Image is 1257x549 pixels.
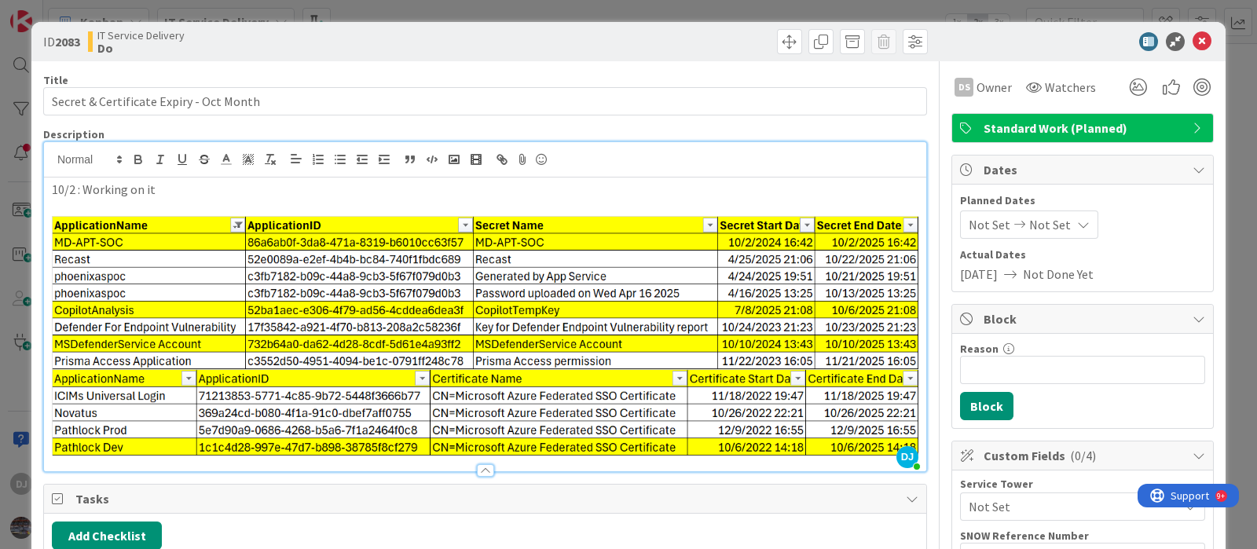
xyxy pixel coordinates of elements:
[969,497,1178,516] span: Not Set
[1023,265,1094,284] span: Not Done Yet
[52,216,918,369] img: image.png
[955,78,973,97] div: DS
[97,42,185,54] b: Do
[43,32,80,51] span: ID
[55,34,80,49] b: 2083
[43,73,68,87] label: Title
[43,127,104,141] span: Description
[960,192,1205,209] span: Planned Dates
[984,119,1185,137] span: Standard Work (Planned)
[960,478,1205,489] div: Service Tower
[43,87,927,115] input: type card name here...
[75,489,898,508] span: Tasks
[52,181,918,199] p: 10/2 : Working on it
[97,29,185,42] span: IT Service Delivery
[960,342,999,356] label: Reason
[984,446,1185,465] span: Custom Fields
[969,215,1010,234] span: Not Set
[984,309,1185,328] span: Block
[960,392,1013,420] button: Block
[960,529,1089,543] label: SNOW Reference Number
[79,6,87,19] div: 9+
[1045,78,1096,97] span: Watchers
[960,265,998,284] span: [DATE]
[1029,215,1071,234] span: Not Set
[52,369,918,456] img: image.png
[977,78,1012,97] span: Owner
[896,446,918,468] span: DJ
[984,160,1185,179] span: Dates
[960,247,1205,263] span: Actual Dates
[1070,448,1096,463] span: ( 0/4 )
[33,2,71,21] span: Support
